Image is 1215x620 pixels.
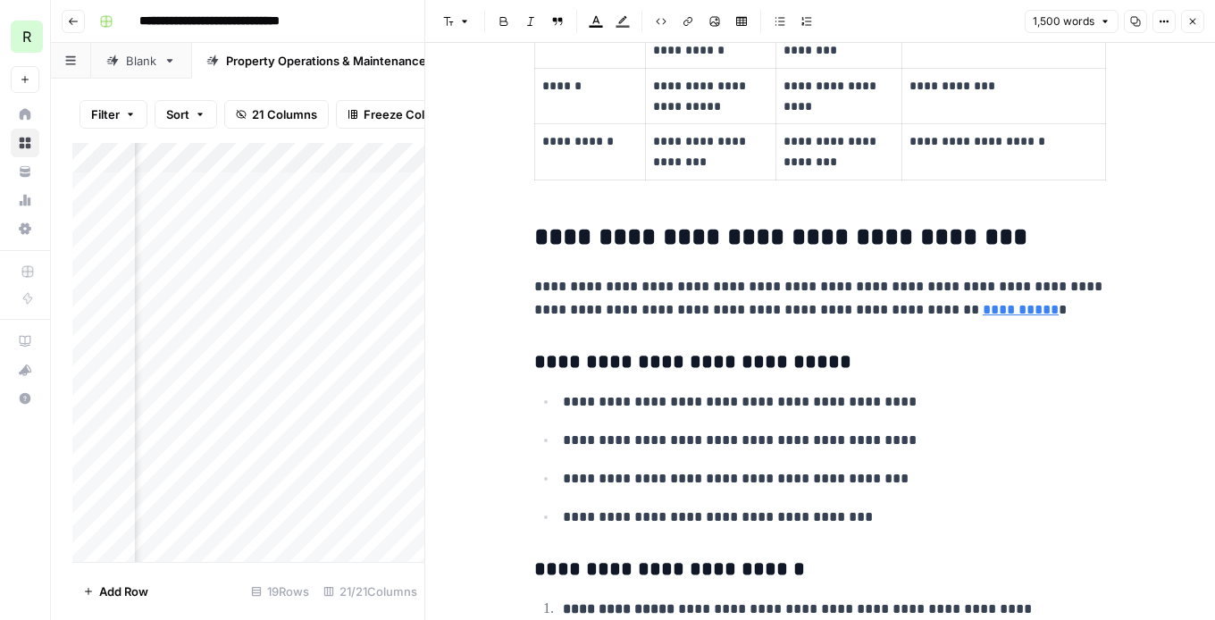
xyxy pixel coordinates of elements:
div: Property Operations & Maintenance [226,52,426,70]
a: Usage [11,186,39,214]
button: Filter [80,100,147,129]
span: 1,500 words [1033,13,1094,29]
a: Home [11,100,39,129]
button: Freeze Columns [336,100,467,129]
button: Sort [155,100,217,129]
div: Blank [126,52,156,70]
span: Freeze Columns [364,105,456,123]
button: 21 Columns [224,100,329,129]
span: Add Row [99,582,148,600]
a: Your Data [11,157,39,186]
a: Settings [11,214,39,243]
button: Help + Support [11,384,39,413]
button: What's new? [11,356,39,384]
button: 1,500 words [1025,10,1119,33]
button: Add Row [72,577,159,606]
a: Browse [11,129,39,157]
a: Blank [91,43,191,79]
div: 19 Rows [244,577,316,606]
span: 21 Columns [252,105,317,123]
span: Filter [91,105,120,123]
span: R [22,26,31,47]
a: Property Operations & Maintenance [191,43,461,79]
button: Workspace: Re-Leased [11,14,39,59]
a: AirOps Academy [11,327,39,356]
div: 21/21 Columns [316,577,424,606]
span: Sort [166,105,189,123]
div: What's new? [12,356,38,383]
